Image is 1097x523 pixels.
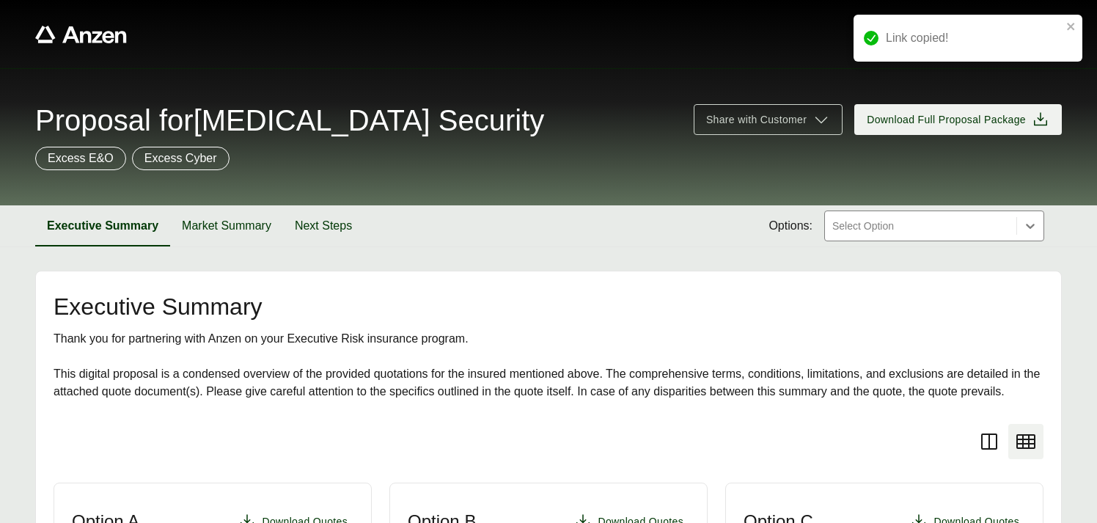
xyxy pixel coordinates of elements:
[35,26,127,43] a: Anzen website
[867,112,1026,128] span: Download Full Proposal Package
[54,330,1043,401] div: Thank you for partnering with Anzen on your Executive Risk insurance program. This digital propos...
[886,29,1062,47] div: Link copied!
[170,205,283,246] button: Market Summary
[854,104,1062,135] button: Download Full Proposal Package
[283,205,364,246] button: Next Steps
[35,106,544,135] span: Proposal for [MEDICAL_DATA] Security
[694,104,843,135] button: Share with Customer
[35,205,170,246] button: Executive Summary
[706,112,807,128] span: Share with Customer
[1066,21,1076,32] button: close
[48,150,114,167] p: Excess E&O
[768,217,812,235] span: Options:
[54,295,1043,318] h2: Executive Summary
[144,150,217,167] p: Excess Cyber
